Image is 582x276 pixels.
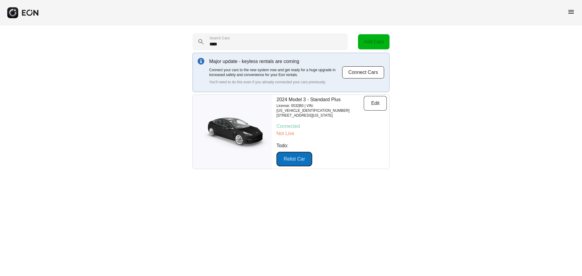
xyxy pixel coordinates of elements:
[276,142,387,149] p: Todo:
[276,113,364,118] p: [STREET_ADDRESS][US_STATE]
[276,103,364,113] p: License: 0532B0 | VIN: [US_VEHICLE_IDENTIFICATION_NUMBER]
[193,112,272,151] img: car
[567,8,575,15] span: menu
[276,152,312,166] button: Relist Car
[198,58,204,65] img: info
[364,96,387,111] button: Edit
[209,58,342,65] p: Major update - keyless rentals are coming
[209,68,342,77] p: Connect your cars to the new system now and get ready for a huge upgrade in increased safety and ...
[276,96,364,103] p: 2024 Model 3 - Standard Plus
[209,36,230,41] label: Search Cars
[276,123,387,130] p: Connected
[342,66,384,79] button: Connect Cars
[276,130,387,137] p: Not Live
[209,80,342,85] p: You'll need to do this even if you already connected your cars previously.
